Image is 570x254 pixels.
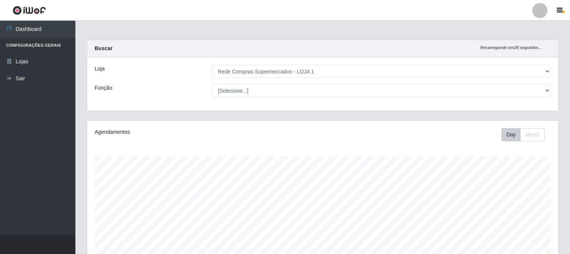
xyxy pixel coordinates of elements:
button: Day [501,128,521,141]
img: CoreUI Logo [12,6,46,15]
label: Loja [95,65,104,73]
strong: Buscar [95,45,112,51]
div: Agendamentos [95,128,278,136]
button: Month [520,128,545,141]
i: Recarregando em 28 segundos... [480,45,542,50]
label: Função [95,84,112,92]
div: Toolbar with button groups [501,128,551,141]
div: First group [501,128,545,141]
